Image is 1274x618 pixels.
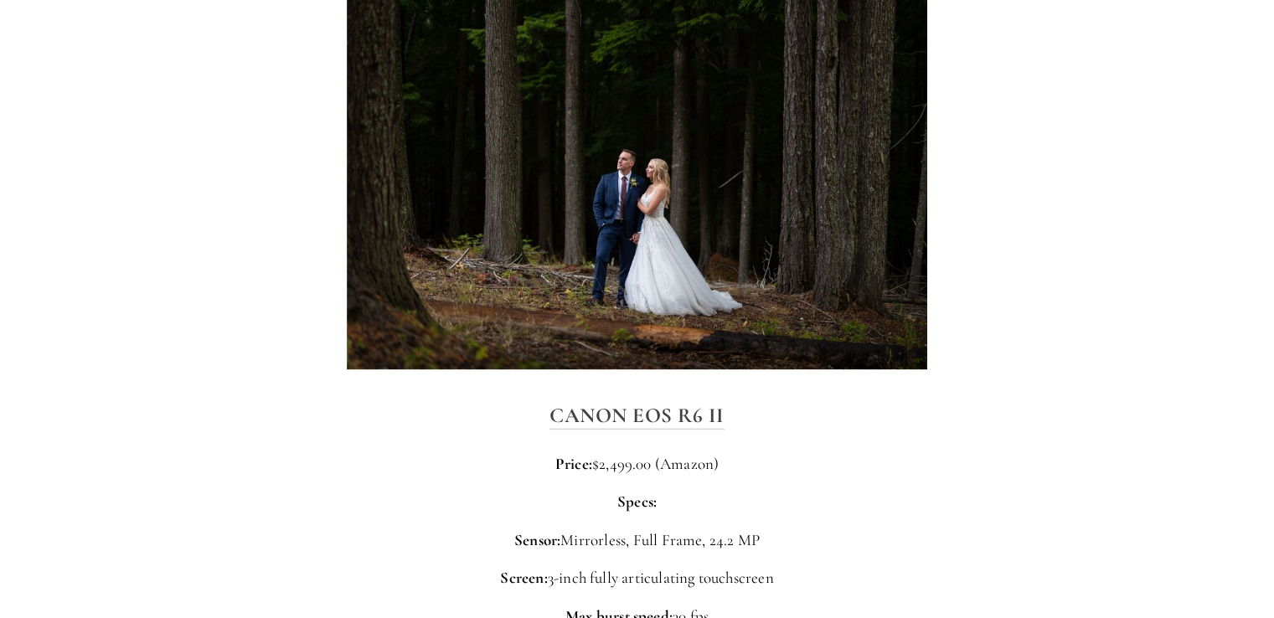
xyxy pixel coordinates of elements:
[555,454,592,473] strong: Price:
[549,403,725,428] strong: Canon EOS R6 II
[617,492,657,511] strong: Specs:
[42,529,1232,552] p: Mirrorless, Full Frame, 24.2 MP
[514,530,560,549] strong: Sensor:
[42,453,1232,476] p: $2,499.00 (Amazon)
[500,568,547,587] strong: Screen:
[549,403,725,430] a: Canon EOS R6 II
[42,567,1232,590] p: 3-inch fully articulating touchscreen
